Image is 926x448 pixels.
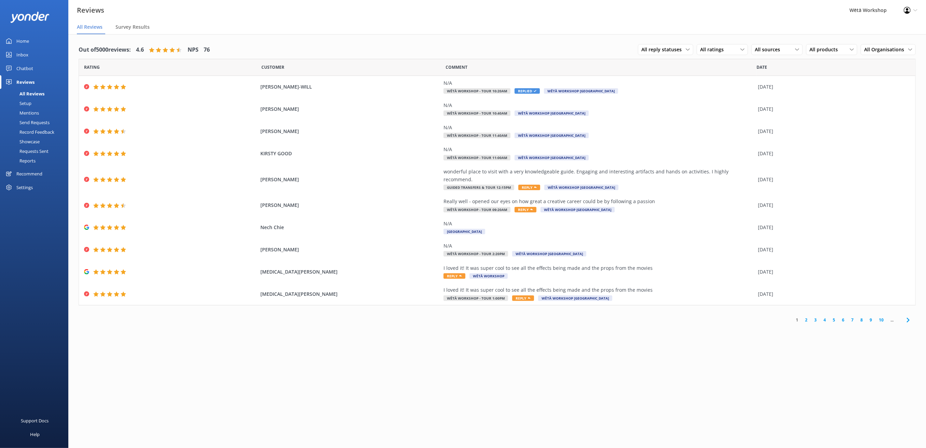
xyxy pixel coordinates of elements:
[758,201,907,209] div: [DATE]
[21,414,49,427] div: Support Docs
[260,246,440,253] span: [PERSON_NAME]
[4,156,68,166] a: Reports
[758,268,907,276] div: [DATE]
[515,155,589,160] span: Wētā Workshop [GEOGRAPHIC_DATA]
[829,317,839,323] a: 5
[260,83,440,91] span: [PERSON_NAME]-WILL
[848,317,857,323] a: 7
[758,176,907,183] div: [DATE]
[444,264,754,272] div: I loved it! It was super cool to see all the effects being made and the props from the movies
[857,317,866,323] a: 8
[260,268,440,276] span: [MEDICAL_DATA][PERSON_NAME]
[16,34,29,48] div: Home
[260,176,440,183] span: [PERSON_NAME]
[757,64,767,70] span: Date
[115,24,150,30] span: Survey Results
[4,127,54,137] div: Record Feedback
[4,118,68,127] a: Send Requests
[77,24,103,30] span: All Reviews
[887,317,897,323] span: ...
[512,251,586,256] span: Wētā Workshop [GEOGRAPHIC_DATA]
[188,45,199,54] h4: NPS
[10,12,50,23] img: yonder-white-logo.png
[444,168,754,183] div: wonderful place to visit with a very knowledgeable guide. Engaging and interesting artifacts and ...
[260,201,440,209] span: [PERSON_NAME]
[541,207,615,212] span: Wētā Workshop [GEOGRAPHIC_DATA]
[444,124,754,131] div: N/A
[544,88,618,94] span: Wētā Workshop [GEOGRAPHIC_DATA]
[4,156,36,166] div: Reports
[515,133,589,138] span: Wētā Workshop [GEOGRAPHIC_DATA]
[261,64,284,70] span: Date
[792,317,802,323] a: 1
[444,155,510,160] span: Wētā Workshop - Tour 11:00am
[4,118,50,127] div: Send Requests
[839,317,848,323] a: 6
[802,317,811,323] a: 2
[444,146,754,153] div: N/A
[260,105,440,113] span: [PERSON_NAME]
[16,181,33,194] div: Settings
[260,128,440,135] span: [PERSON_NAME]
[16,48,28,62] div: Inbox
[4,108,39,118] div: Mentions
[444,79,754,87] div: N/A
[260,150,440,157] span: KIRSTY GOOD
[758,246,907,253] div: [DATE]
[4,98,68,108] a: Setup
[444,295,508,301] span: Wētā Workshop - Tour 1:00pm
[4,127,68,137] a: Record Feedback
[758,83,907,91] div: [DATE]
[444,229,485,234] span: [GEOGRAPHIC_DATA]
[16,62,33,75] div: Chatbot
[444,185,514,190] span: Guided Transfers & Tour 12:15pm
[79,45,131,54] h4: Out of 5000 reviews:
[758,290,907,298] div: [DATE]
[758,150,907,157] div: [DATE]
[84,64,100,70] span: Date
[136,45,144,54] h4: 4.6
[16,167,42,181] div: Recommend
[4,108,68,118] a: Mentions
[758,105,907,113] div: [DATE]
[755,46,784,53] span: All sources
[866,317,875,323] a: 9
[864,46,908,53] span: All Organisations
[444,220,754,227] div: N/A
[518,185,540,190] span: Reply
[4,98,31,108] div: Setup
[444,251,508,256] span: Wētā Workshop - Tour 2:20pm
[875,317,887,323] a: 10
[4,137,68,146] a: Showcase
[444,110,510,116] span: Wētā Workshop - Tour 10:40am
[512,295,534,301] span: Reply
[820,317,829,323] a: 4
[77,5,104,16] h3: Reviews
[444,207,510,212] span: Wētā Workshop - Tour 09:20am
[260,290,440,298] span: [MEDICAL_DATA][PERSON_NAME]
[444,88,510,94] span: Wētā Workshop - Tour 10:20am
[444,242,754,250] div: N/A
[538,295,612,301] span: Wētā Workshop [GEOGRAPHIC_DATA]
[4,137,40,146] div: Showcase
[444,198,754,205] div: Really well - opened our eyes on how great a creative career could be by following a passion
[515,207,536,212] span: Reply
[809,46,842,53] span: All products
[4,89,44,98] div: All Reviews
[444,286,754,294] div: I loved it! It was super cool to see all the effects being made and the props from the movies
[758,128,907,135] div: [DATE]
[758,224,907,231] div: [DATE]
[16,75,35,89] div: Reviews
[811,317,820,323] a: 3
[444,273,465,279] span: Reply
[4,146,68,156] a: Requests Sent
[260,224,440,231] span: Nech Chie
[515,110,589,116] span: Wētā Workshop [GEOGRAPHIC_DATA]
[30,427,40,441] div: Help
[444,102,754,109] div: N/A
[515,88,540,94] span: Replied
[444,133,510,138] span: Wētā Workshop - Tour 11:40am
[4,146,49,156] div: Requests Sent
[700,46,728,53] span: All ratings
[641,46,686,53] span: All reply statuses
